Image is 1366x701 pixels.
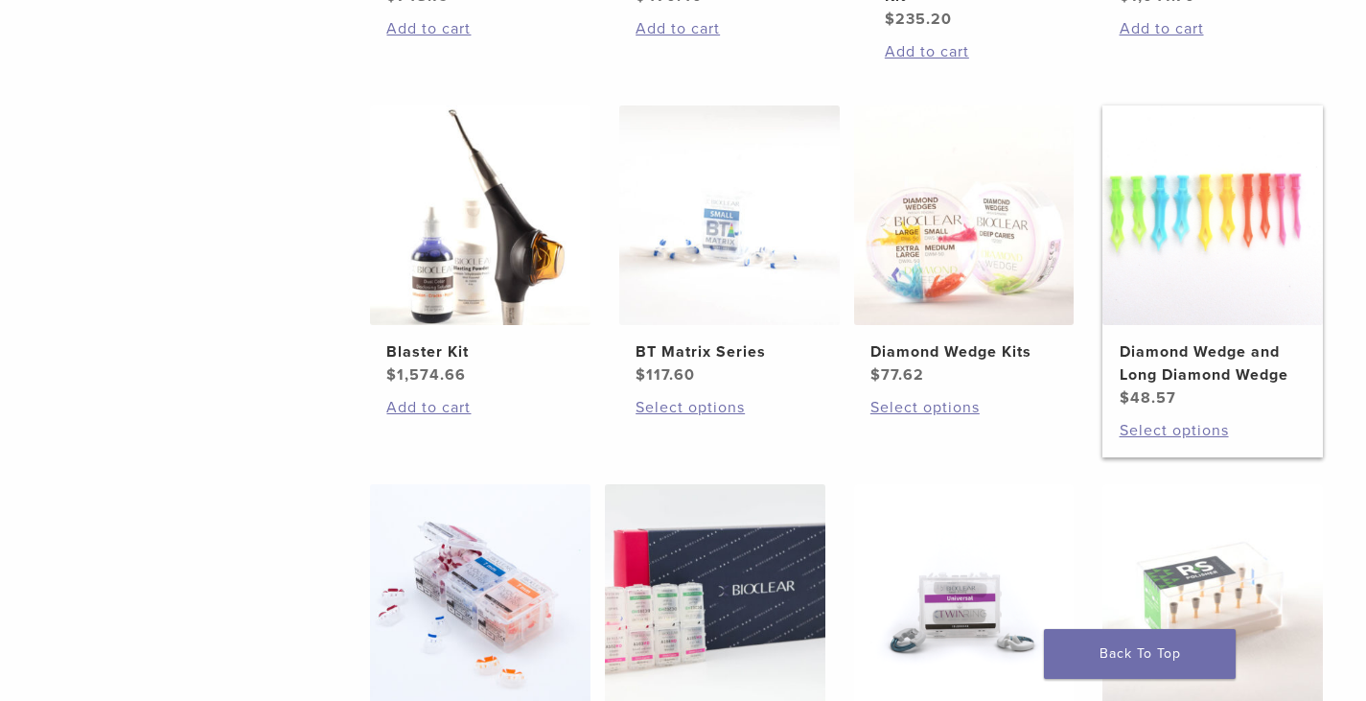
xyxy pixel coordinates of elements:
[636,396,822,419] a: Select options for “BT Matrix Series”
[885,40,1072,63] a: Add to cart: “Rockstar (RS) Polishing Kit”
[854,105,1075,326] img: Diamond Wedge Kits
[386,396,573,419] a: Add to cart: “Blaster Kit”
[1102,105,1323,326] img: Diamond Wedge and Long Diamond Wedge
[386,365,466,385] bdi: 1,574.66
[1120,340,1307,386] h2: Diamond Wedge and Long Diamond Wedge
[636,365,695,385] bdi: 117.60
[386,340,573,363] h2: Blaster Kit
[1120,17,1307,40] a: Add to cart: “HeatSync Kit”
[1120,388,1130,408] span: $
[619,105,840,326] img: BT Matrix Series
[386,17,573,40] a: Add to cart: “Evolve All-in-One Kit”
[370,105,590,387] a: Blaster KitBlaster Kit $1,574.66
[636,365,646,385] span: $
[870,365,924,385] bdi: 77.62
[636,340,822,363] h2: BT Matrix Series
[1120,388,1176,408] bdi: 48.57
[885,10,895,29] span: $
[636,17,822,40] a: Add to cart: “Black Triangle (BT) Kit”
[1044,629,1236,679] a: Back To Top
[1120,419,1307,442] a: Select options for “Diamond Wedge and Long Diamond Wedge”
[870,365,881,385] span: $
[870,340,1057,363] h2: Diamond Wedge Kits
[370,105,590,326] img: Blaster Kit
[870,396,1057,419] a: Select options for “Diamond Wedge Kits”
[1102,105,1323,410] a: Diamond Wedge and Long Diamond WedgeDiamond Wedge and Long Diamond Wedge $48.57
[885,10,952,29] bdi: 235.20
[854,105,1075,387] a: Diamond Wedge KitsDiamond Wedge Kits $77.62
[619,105,840,387] a: BT Matrix SeriesBT Matrix Series $117.60
[386,365,397,385] span: $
